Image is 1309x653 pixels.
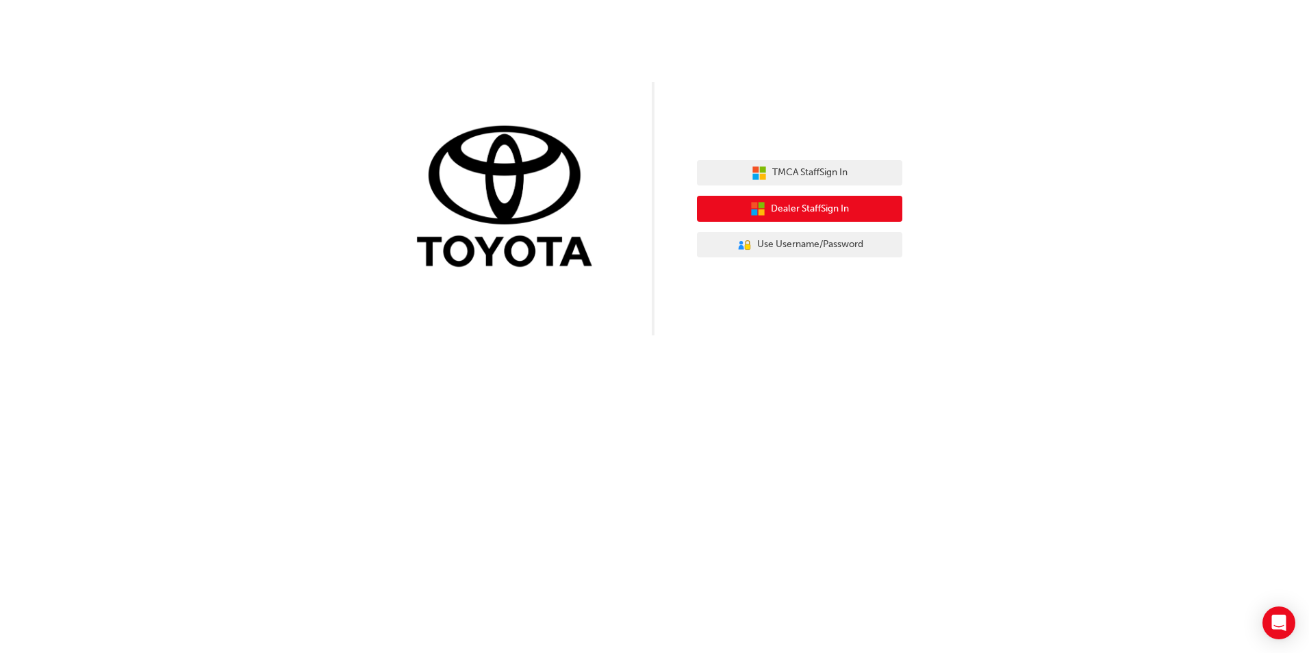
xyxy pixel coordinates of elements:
[757,237,863,253] span: Use Username/Password
[772,165,848,181] span: TMCA Staff Sign In
[1262,606,1295,639] div: Open Intercom Messenger
[697,232,902,258] button: Use Username/Password
[697,196,902,222] button: Dealer StaffSign In
[407,123,612,274] img: Trak
[697,160,902,186] button: TMCA StaffSign In
[771,201,849,217] span: Dealer Staff Sign In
